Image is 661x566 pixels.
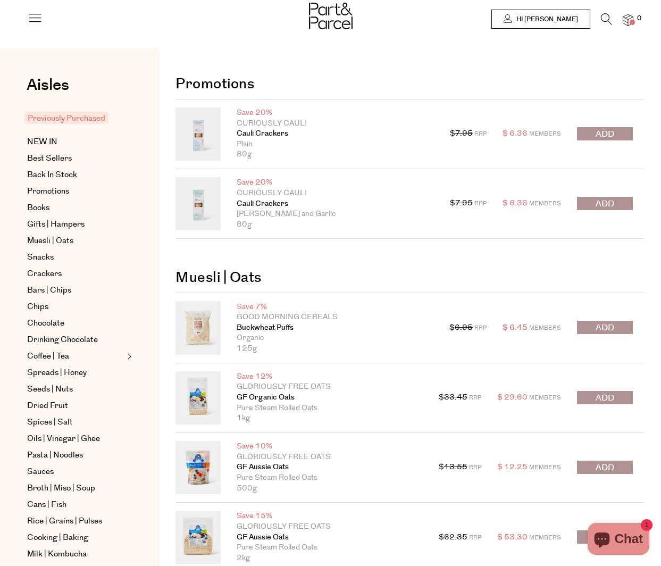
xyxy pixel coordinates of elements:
[27,449,124,462] a: Pasta | Noodles
[509,198,528,209] span: 6.36
[27,268,124,280] a: Crackers
[27,399,68,412] span: Dried Fruit
[27,432,124,445] a: Oils | Vinegar | Ghee
[469,463,481,471] span: RRP
[237,220,434,230] p: 80g
[237,129,434,139] a: Cauli Crackers
[444,532,467,543] s: 62.35
[27,432,100,445] span: Oils | Vinegar | Ghee
[27,383,124,396] a: Seeds | Nuts
[27,136,124,148] a: NEW IN
[509,128,528,139] span: 6.36
[237,178,434,188] p: Save 20%
[634,14,644,23] span: 0
[237,188,434,199] p: Curiously Cauli
[529,534,561,542] span: Members
[237,462,423,473] a: GF Aussie Oats
[27,136,57,148] span: NEW IN
[27,301,48,313] span: Chips
[503,128,508,139] span: $
[27,317,124,330] a: Chocolate
[455,322,473,333] s: 6.95
[237,473,423,484] p: Pure Steam Rolled Oats
[237,543,423,553] p: Pure Steam Rolled Oats
[503,322,508,333] span: $
[237,452,423,463] p: Gloriously Free Oats
[27,112,124,125] a: Previously Purchased
[27,531,88,544] span: Cooking | Baking
[529,324,561,332] span: Members
[27,482,95,495] span: Broth | Miso | Soup
[27,251,124,264] a: Snacks
[237,382,423,393] p: Gloriously Free Oats
[439,392,444,403] span: $
[439,462,444,472] span: $
[27,301,124,313] a: Chips
[469,534,481,542] span: RRP
[474,324,487,332] span: RRP
[237,344,433,354] p: 125g
[237,119,434,129] p: Curiously Cauli
[27,77,69,104] a: Aisles
[27,498,124,511] a: Cans | Fish
[497,462,503,472] span: $
[27,548,87,561] span: Milk | Kombucha
[27,284,71,297] span: Bars | Chips
[27,531,124,544] a: Cooking | Baking
[27,152,124,165] a: Best Sellers
[27,548,124,561] a: Milk | Kombucha
[27,73,69,97] span: Aisles
[237,139,434,150] p: Plain
[444,392,467,403] s: 33.45
[27,515,102,528] span: Rice | Grains | Pulses
[529,463,561,471] span: Members
[584,523,652,557] inbox-online-store-chat: Shopify online store chat
[27,515,124,528] a: Rice | Grains | Pulses
[27,251,54,264] span: Snacks
[504,392,528,403] span: 29.60
[469,394,481,402] span: RRP
[27,202,49,214] span: Books
[237,484,423,494] p: 500g
[27,465,54,478] span: Sauces
[504,462,528,472] span: 12.25
[27,235,73,247] span: Muesli | Oats
[27,399,124,412] a: Dried Fruit
[529,394,561,402] span: Members
[237,442,423,452] p: Save 10%
[175,255,643,293] h2: Muesli | Oats
[175,61,643,99] h2: Promotions
[27,498,66,511] span: Cans | Fish
[124,350,132,363] button: Expand/Collapse Coffee | Tea
[439,532,444,543] span: $
[237,323,433,334] a: Buckwheat Puffs
[24,112,108,124] span: Previously Purchased
[27,185,69,198] span: Promotions
[27,482,124,495] a: Broth | Miso | Soup
[455,198,473,209] s: 7.95
[27,268,62,280] span: Crackers
[27,218,85,231] span: Gifts | Hampers
[27,350,69,363] span: Coffee | Tea
[491,10,590,29] a: Hi [PERSON_NAME]
[27,416,124,429] a: Spices | Salt
[237,312,433,323] p: Good Morning Cereals
[450,128,455,139] span: $
[27,334,124,346] a: Drinking Chocolate
[27,367,124,379] a: Spreads | Honey
[27,350,124,363] a: Coffee | Tea
[504,532,528,543] span: 53.30
[474,199,487,207] span: RRP
[529,199,561,207] span: Members
[449,322,455,333] span: $
[309,3,353,29] img: Part&Parcel
[455,128,473,139] s: 7.95
[237,393,423,403] a: GF Organic Oats
[27,185,124,198] a: Promotions
[27,169,77,181] span: Back In Stock
[514,15,578,24] span: Hi [PERSON_NAME]
[237,333,433,344] p: Organic
[623,14,633,26] a: 0
[237,403,423,414] p: Pure Steam Rolled Oats
[27,367,87,379] span: Spreads | Honey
